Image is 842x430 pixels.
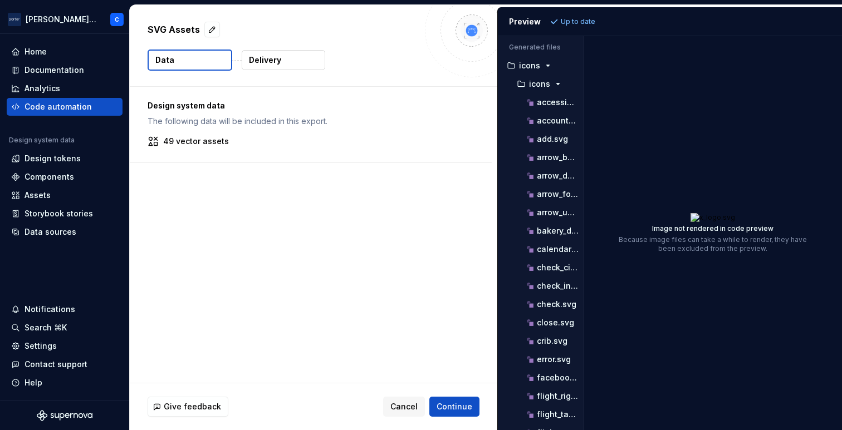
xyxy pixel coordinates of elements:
[7,168,123,186] a: Components
[25,359,87,370] div: Contact support
[537,171,579,180] p: arrow_downward.svg
[537,116,579,125] p: account_circle.svg
[561,17,595,26] p: Up to date
[25,46,47,57] div: Home
[537,135,568,144] p: add.svg
[7,319,123,337] button: Search ⌘K
[7,43,123,61] a: Home
[163,136,229,147] p: 49 vector assets
[511,206,579,219] button: arrow_upward.svg
[537,98,579,107] p: accessibility_new.svg
[511,96,579,108] button: accessibility_new.svg
[537,410,579,419] p: flight_takeoff.svg
[25,171,74,182] div: Components
[390,401,418,412] span: Cancel
[242,50,325,70] button: Delivery
[25,153,81,164] div: Design tokens
[537,190,579,199] p: arrow_forward.svg
[511,335,579,347] button: crib.svg
[511,408,579,421] button: flight_takeoff.svg
[619,235,807,253] p: Because image files can take a while to render, they have been excluded from the preview.
[511,298,579,310] button: check.svg
[7,61,123,79] a: Documentation
[7,186,123,204] a: Assets
[511,151,579,164] button: arrow_back.svg
[25,340,57,352] div: Settings
[691,213,735,222] img: x_logo.svg
[164,401,221,412] span: Give feedback
[25,377,42,388] div: Help
[7,337,123,355] a: Settings
[383,397,425,417] button: Cancel
[7,205,123,223] a: Storybook stories
[37,410,92,421] svg: Supernova Logo
[429,397,479,417] button: Continue
[619,224,807,233] p: Image not rendered in code preview
[537,373,579,382] p: facebook_logo.svg
[511,243,579,255] button: calendar_month.svg
[25,190,51,201] div: Assets
[511,115,579,127] button: account_circle.svg
[537,337,567,345] p: crib.svg
[249,55,281,66] p: Delivery
[25,65,84,76] div: Documentation
[511,390,579,402] button: flight_right.svg
[2,7,127,31] button: [PERSON_NAME] AirlinesC
[7,223,123,241] a: Data sources
[511,170,579,182] button: arrow_downward.svg
[7,355,123,373] button: Contact support
[148,23,200,36] p: SVG Assets
[507,78,579,90] button: icons
[7,374,123,392] button: Help
[148,116,474,127] p: The following data will be included in this export.
[537,355,571,364] p: error.svg
[115,15,119,24] div: C
[25,83,60,94] div: Analytics
[537,392,579,401] p: flight_right.svg
[537,245,579,254] p: calendar_month.svg
[9,136,75,145] div: Design system data
[25,208,93,219] div: Storybook stories
[537,300,576,309] p: check.svg
[511,372,579,384] button: facebook_logo.svg
[25,322,67,333] div: Search ⌘K
[537,208,579,217] p: arrow_upward.svg
[519,61,540,70] p: icons
[529,80,550,88] p: icons
[7,98,123,116] a: Code automation
[511,280,579,292] button: check_indeterminate_small.svg
[509,16,541,27] div: Preview
[511,261,579,274] button: check_circle.svg
[25,101,92,112] div: Code automation
[155,55,174,66] p: Data
[7,300,123,318] button: Notifications
[437,401,472,412] span: Continue
[502,60,579,72] button: icons
[26,14,97,25] div: [PERSON_NAME] Airlines
[148,50,232,71] button: Data
[511,317,579,329] button: close.svg
[511,353,579,365] button: error.svg
[537,318,574,327] p: close.svg
[25,226,76,238] div: Data sources
[511,188,579,200] button: arrow_forward.svg
[537,226,579,235] p: bakery_dining.svg
[148,397,228,417] button: Give feedback
[509,43,572,52] p: Generated files
[7,80,123,97] a: Analytics
[7,150,123,167] a: Design tokens
[511,133,579,145] button: add.svg
[537,153,579,162] p: arrow_back.svg
[148,100,474,111] p: Design system data
[511,225,579,237] button: bakery_dining.svg
[537,263,579,272] p: check_circle.svg
[8,13,21,26] img: f0306bc8-3074-41fb-b11c-7d2e8671d5eb.png
[25,304,75,315] div: Notifications
[537,281,579,290] p: check_indeterminate_small.svg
